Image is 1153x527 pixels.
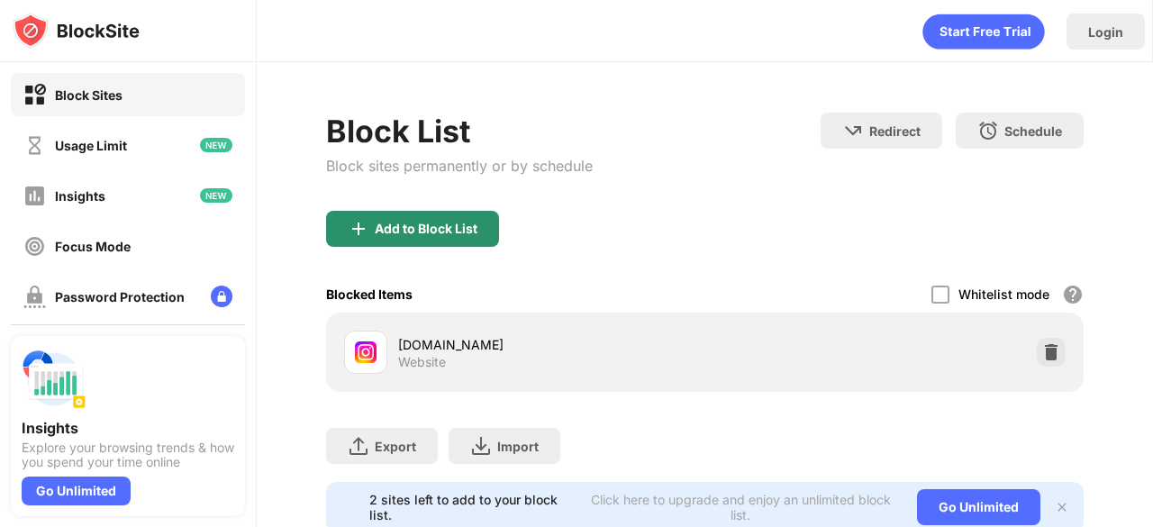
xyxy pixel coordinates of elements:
[200,188,232,203] img: new-icon.svg
[958,286,1049,302] div: Whitelist mode
[375,222,477,236] div: Add to Block List
[1088,24,1123,40] div: Login
[1004,123,1062,139] div: Schedule
[398,335,705,354] div: [DOMAIN_NAME]
[497,439,539,454] div: Import
[55,188,105,204] div: Insights
[55,138,127,153] div: Usage Limit
[369,492,575,522] div: 2 sites left to add to your block list.
[917,489,1040,525] div: Go Unlimited
[22,441,234,469] div: Explore your browsing trends & how you spend your time online
[23,134,46,157] img: time-usage-off.svg
[55,239,131,254] div: Focus Mode
[869,123,921,139] div: Redirect
[22,477,131,505] div: Go Unlimited
[375,439,416,454] div: Export
[200,138,232,152] img: new-icon.svg
[586,492,895,522] div: Click here to upgrade and enjoy an unlimited block list.
[355,341,377,363] img: favicons
[23,185,46,207] img: insights-off.svg
[23,235,46,258] img: focus-off.svg
[22,419,234,437] div: Insights
[326,157,593,175] div: Block sites permanently or by schedule
[13,13,140,49] img: logo-blocksite.svg
[55,289,185,304] div: Password Protection
[1055,500,1069,514] img: x-button.svg
[23,84,46,106] img: block-on.svg
[326,113,593,150] div: Block List
[922,14,1045,50] div: animation
[211,286,232,307] img: lock-menu.svg
[326,286,413,302] div: Blocked Items
[23,286,46,308] img: password-protection-off.svg
[398,354,446,370] div: Website
[55,87,123,103] div: Block Sites
[22,347,86,412] img: push-insights.svg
